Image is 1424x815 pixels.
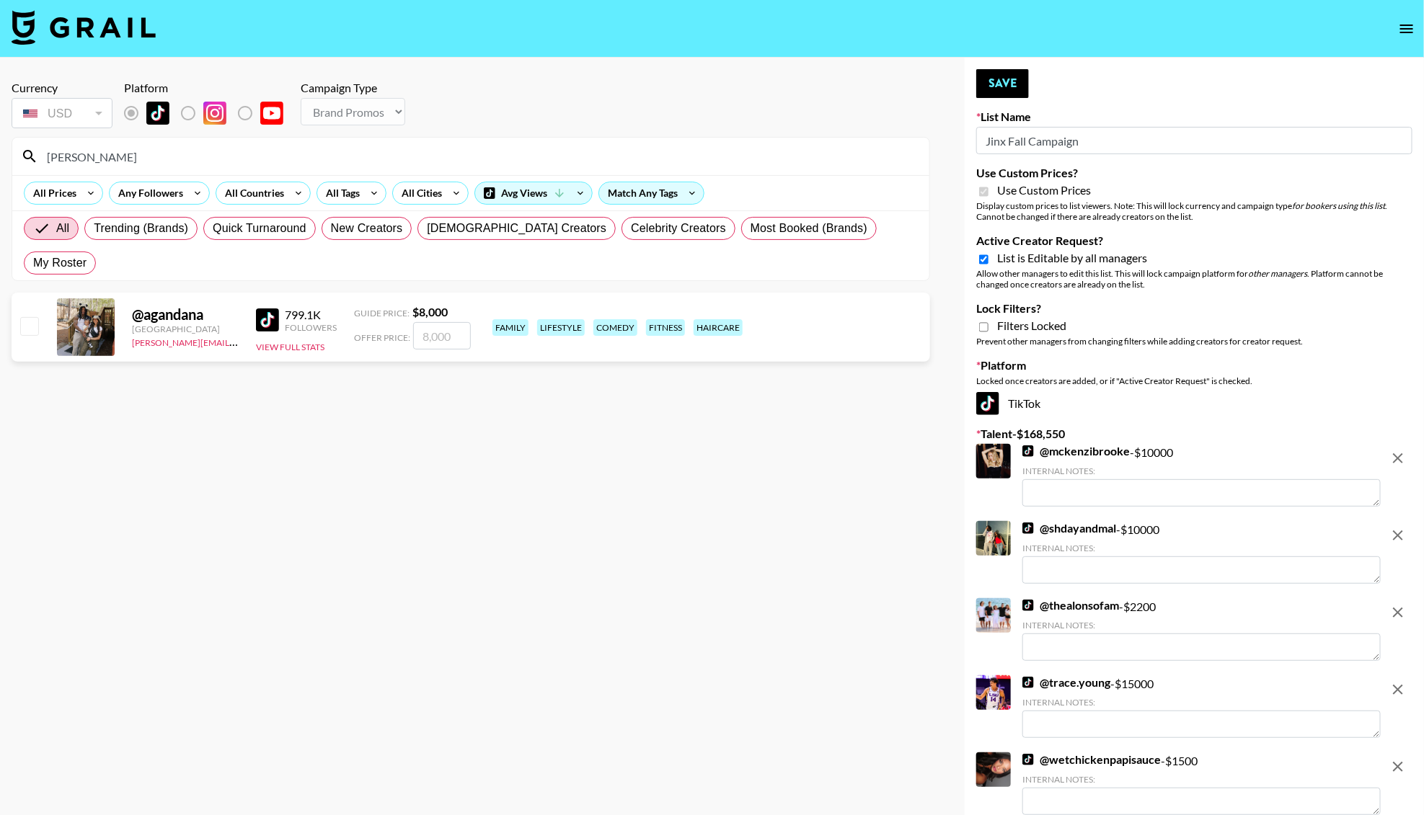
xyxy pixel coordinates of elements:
button: remove [1384,675,1412,704]
a: [PERSON_NAME][EMAIL_ADDRESS][DOMAIN_NAME] [132,334,345,348]
span: Filters Locked [997,319,1066,333]
div: Internal Notes: [1022,543,1381,553]
button: remove [1384,752,1412,781]
span: My Roster [33,254,87,272]
div: Currency is locked to USD [12,95,112,131]
img: TikTok [1022,445,1034,457]
div: Currency [12,81,112,95]
a: @shdayandmal [1022,521,1116,535]
img: TikTok [256,308,279,331]
button: remove [1384,444,1412,473]
a: @mckenzibrooke [1022,444,1130,458]
span: List is Editable by all managers [997,251,1147,265]
div: - $ 1500 [1022,752,1381,815]
em: other managers [1248,268,1307,279]
div: All Prices [25,182,79,204]
label: List Name [976,110,1412,124]
button: View Full Stats [256,342,324,352]
input: Search by User Name [38,145,921,168]
div: Internal Notes: [1022,620,1381,631]
div: Prevent other managers from changing filters while adding creators for creator request. [976,336,1412,347]
label: Platform [976,358,1412,373]
span: Most Booked (Brands) [751,220,867,237]
img: TikTok [1022,677,1034,688]
div: Platform [124,81,295,95]
a: @thealonsofam [1022,598,1119,613]
img: TikTok [1022,600,1034,611]
div: Display custom prices to list viewers. Note: This will lock currency and campaign type . Cannot b... [976,200,1412,222]
span: Offer Price: [354,332,410,343]
span: New Creators [331,220,403,237]
div: haircare [694,319,743,336]
div: Internal Notes: [1022,697,1381,708]
div: @ agandana [132,306,239,324]
input: 8,000 [413,322,471,349]
div: Locked once creators are added, or if "Active Creator Request" is checked. [976,375,1412,386]
button: remove [1384,521,1412,550]
div: - $ 10000 [1022,444,1381,507]
div: Allow other managers to edit this list. This will lock campaign platform for . Platform cannot be... [976,268,1412,290]
div: Match Any Tags [599,182,704,204]
span: Trending (Brands) [94,220,188,237]
button: remove [1384,598,1412,627]
div: Avg Views [475,182,592,204]
div: All Tags [317,182,363,204]
div: [GEOGRAPHIC_DATA] [132,324,239,334]
div: comedy [593,319,637,336]
div: Internal Notes: [1022,466,1381,476]
a: @wetchickenpapisauce [1022,752,1161,767]
button: open drawer [1392,14,1421,43]
div: Any Followers [110,182,186,204]
div: fitness [646,319,685,336]
label: Talent - $ 168,550 [976,427,1412,441]
div: 799.1K [285,308,337,322]
span: Use Custom Prices [997,183,1091,197]
strong: $ 8,000 [412,305,448,319]
div: family [492,319,529,336]
span: [DEMOGRAPHIC_DATA] Creators [427,220,606,237]
img: TikTok [1022,522,1034,534]
img: TikTok [976,392,999,415]
a: @trace.young [1022,675,1110,690]
div: List locked to TikTok. [124,98,295,128]
span: Celebrity Creators [631,220,726,237]
div: - $ 15000 [1022,675,1381,738]
div: Internal Notes: [1022,774,1381,785]
label: Lock Filters? [976,301,1412,316]
div: All Countries [216,182,287,204]
img: Instagram [203,102,226,125]
div: - $ 2200 [1022,598,1381,661]
label: Active Creator Request? [976,233,1412,248]
div: Campaign Type [301,81,405,95]
label: Use Custom Prices? [976,166,1412,180]
img: TikTok [146,102,169,125]
button: Save [976,69,1029,98]
em: for bookers using this list [1292,200,1385,211]
span: Guide Price: [354,308,410,319]
span: All [56,220,69,237]
div: USD [14,101,110,126]
img: TikTok [1022,754,1034,765]
div: - $ 10000 [1022,521,1381,584]
div: All Cities [393,182,445,204]
span: Quick Turnaround [213,220,306,237]
img: YouTube [260,102,283,125]
div: lifestyle [537,319,585,336]
div: TikTok [976,392,1412,415]
img: Grail Talent [12,10,156,45]
div: Followers [285,322,337,333]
